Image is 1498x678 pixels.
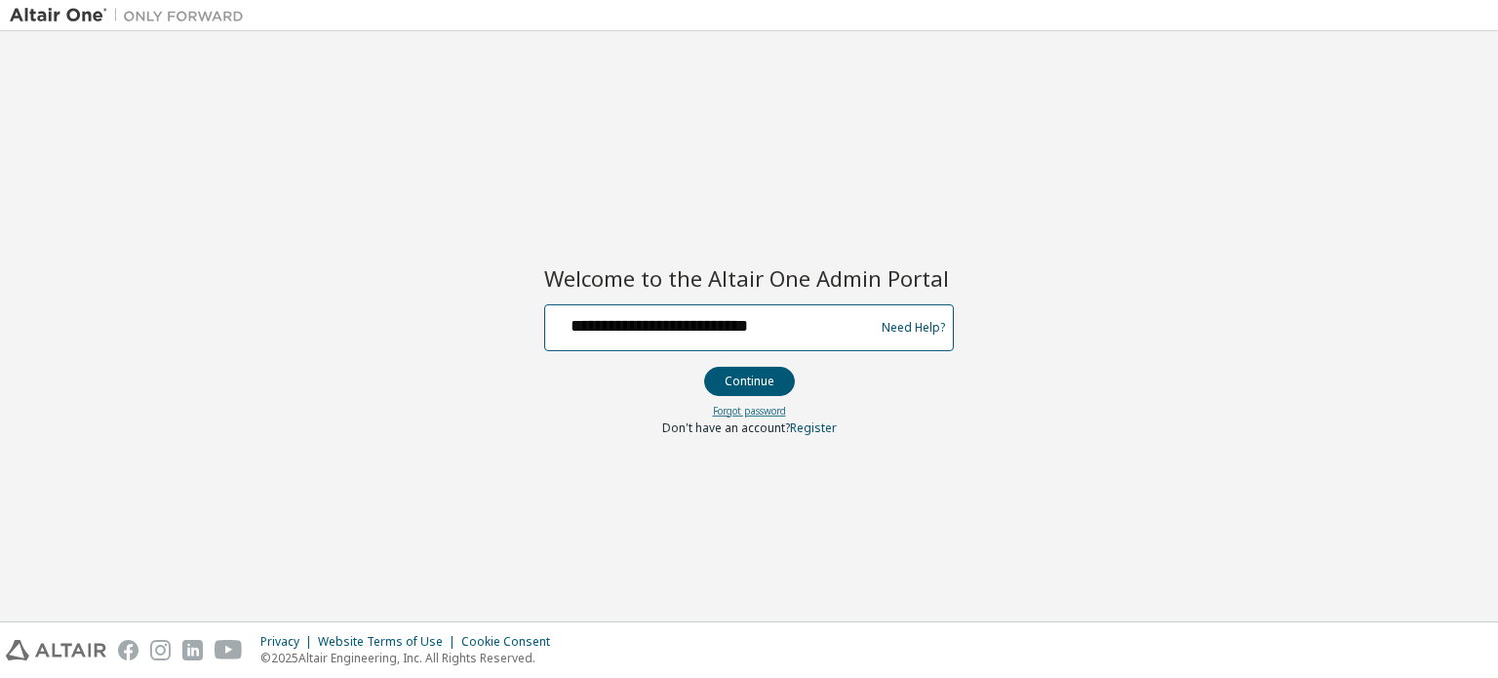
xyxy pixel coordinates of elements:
[182,640,203,660] img: linkedin.svg
[461,634,562,650] div: Cookie Consent
[10,6,254,25] img: Altair One
[713,404,786,418] a: Forgot password
[260,634,318,650] div: Privacy
[882,327,945,328] a: Need Help?
[118,640,138,660] img: facebook.svg
[150,640,171,660] img: instagram.svg
[790,419,837,436] a: Register
[260,650,562,666] p: © 2025 Altair Engineering, Inc. All Rights Reserved.
[215,640,243,660] img: youtube.svg
[318,634,461,650] div: Website Terms of Use
[544,264,954,292] h2: Welcome to the Altair One Admin Portal
[6,640,106,660] img: altair_logo.svg
[704,367,795,396] button: Continue
[662,419,790,436] span: Don't have an account?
